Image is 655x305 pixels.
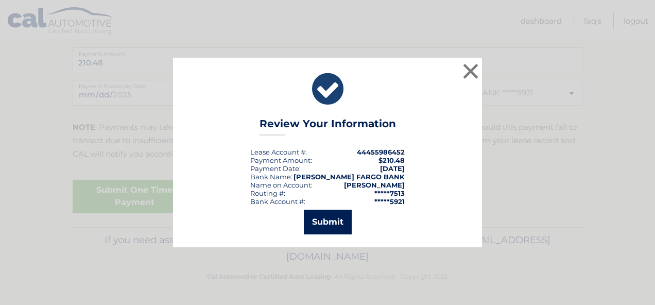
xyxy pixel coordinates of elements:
[344,181,405,189] strong: [PERSON_NAME]
[250,181,313,189] div: Name on Account:
[304,210,352,234] button: Submit
[380,164,405,173] span: [DATE]
[250,164,299,173] span: Payment Date
[250,189,285,197] div: Routing #:
[460,61,481,81] button: ×
[378,156,405,164] span: $210.48
[294,173,405,181] strong: [PERSON_NAME] FARGO BANK
[250,148,307,156] div: Lease Account #:
[250,164,301,173] div: :
[260,117,396,135] h3: Review Your Information
[250,156,312,164] div: Payment Amount:
[357,148,405,156] strong: 44455986452
[250,173,292,181] div: Bank Name:
[250,197,305,206] div: Bank Account #:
